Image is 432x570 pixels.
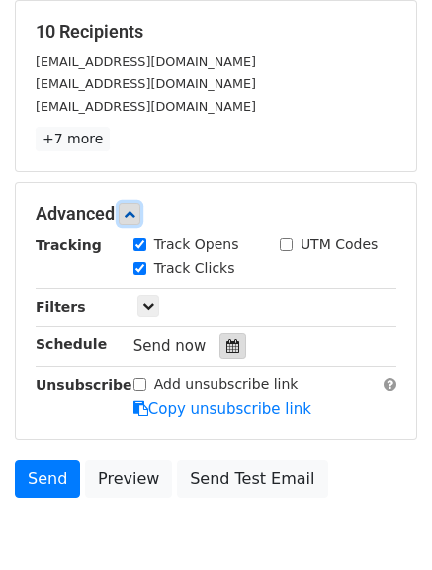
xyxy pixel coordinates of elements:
[301,235,378,255] label: UTM Codes
[85,460,172,498] a: Preview
[36,76,256,91] small: [EMAIL_ADDRESS][DOMAIN_NAME]
[133,337,207,355] span: Send now
[36,336,107,352] strong: Schedule
[36,54,256,69] small: [EMAIL_ADDRESS][DOMAIN_NAME]
[36,299,86,315] strong: Filters
[36,127,110,151] a: +7 more
[177,460,327,498] a: Send Test Email
[36,21,396,43] h5: 10 Recipients
[36,203,396,225] h5: Advanced
[154,235,239,255] label: Track Opens
[133,400,311,418] a: Copy unsubscribe link
[333,475,432,570] iframe: Chat Widget
[154,374,299,395] label: Add unsubscribe link
[15,460,80,498] a: Send
[36,377,132,393] strong: Unsubscribe
[36,237,102,253] strong: Tracking
[36,99,256,114] small: [EMAIL_ADDRESS][DOMAIN_NAME]
[154,258,235,279] label: Track Clicks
